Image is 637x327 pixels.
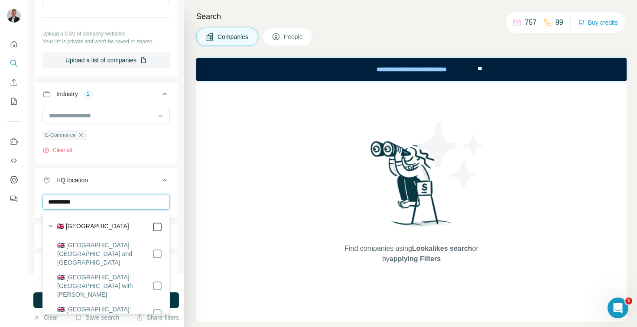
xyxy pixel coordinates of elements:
button: Enrich CSV [7,74,21,90]
button: Save search [75,313,119,322]
button: Dashboard [7,172,21,188]
div: 1 [83,90,93,98]
iframe: Intercom live chat [608,298,628,318]
span: Find companies using or by [342,243,481,264]
span: Lookalikes search [412,245,472,252]
label: 🇬🇧 [GEOGRAPHIC_DATA]: [GEOGRAPHIC_DATA] with [PERSON_NAME] [57,273,152,299]
p: 757 [525,17,536,28]
h4: Search [196,10,627,23]
label: 🇬🇧 [GEOGRAPHIC_DATA] [57,222,129,232]
button: Use Surfe on LinkedIn [7,134,21,149]
p: Your list is private and won't be saved or shared. [42,38,170,45]
button: Feedback [7,191,21,207]
button: Quick start [7,36,21,52]
button: Search [7,55,21,71]
p: Upload a CSV of company websites. [42,30,170,38]
span: People [284,32,304,41]
button: Use Surfe API [7,153,21,168]
button: Upload a list of companies [42,52,170,68]
span: E-Commerce [45,131,76,139]
img: Surfe Illustration - Woman searching with binoculars [367,139,457,235]
span: Companies [218,32,249,41]
div: Industry [56,90,78,98]
button: HQ location [34,170,179,194]
button: Share filters [136,313,179,322]
button: Clear all [42,146,72,154]
button: My lists [7,94,21,109]
button: Clear [33,313,58,322]
label: 🇬🇧 [GEOGRAPHIC_DATA]: [GEOGRAPHIC_DATA] [57,305,152,322]
button: Run search [33,292,179,308]
button: Employees (size) [34,255,179,275]
label: 🇬🇧 [GEOGRAPHIC_DATA]: [GEOGRAPHIC_DATA] and [GEOGRAPHIC_DATA] [57,241,152,267]
button: Annual revenue ($) [34,225,179,246]
span: applying Filters [390,255,441,262]
p: 99 [556,17,563,28]
img: Surfe Illustration - Stars [412,116,490,194]
span: 1 [625,298,632,304]
button: Industry1 [34,84,179,108]
iframe: Banner [196,58,627,81]
div: HQ location [56,176,88,185]
button: Buy credits [578,16,618,29]
img: Avatar [7,9,21,23]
